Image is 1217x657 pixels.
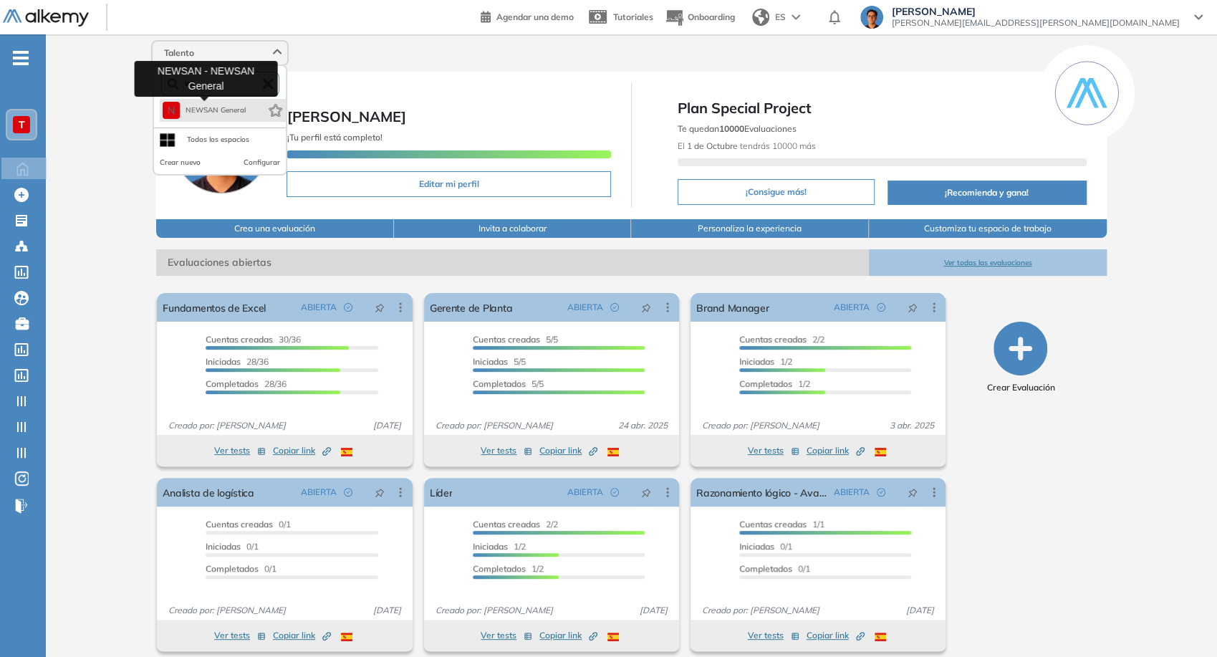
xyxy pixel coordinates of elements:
[473,356,508,367] span: Iniciadas
[696,419,825,432] span: Creado por: [PERSON_NAME]
[877,303,885,312] span: check-circle
[163,102,246,119] button: NNEWSAN General
[678,179,875,205] button: ¡Consigue más!
[875,448,886,456] img: ESP
[900,604,940,617] span: [DATE]
[1145,588,1217,657] iframe: Chat Widget
[612,419,673,432] span: 24 abr. 2025
[752,9,769,26] img: world
[273,629,331,642] span: Copiar link
[807,442,865,459] button: Copiar link
[869,249,1107,276] button: Ver todas las evaluaciones
[739,356,774,367] span: Iniciadas
[539,444,597,457] span: Copiar link
[367,604,407,617] span: [DATE]
[206,541,241,552] span: Iniciadas
[287,171,611,197] button: Editar mi perfil
[908,486,918,498] span: pushpin
[273,627,331,644] button: Copiar link
[807,444,865,457] span: Copiar link
[875,633,886,641] img: ESP
[888,181,1087,205] button: ¡Recomienda y gana!
[473,563,526,574] span: Completados
[792,14,800,20] img: arrow
[539,627,597,644] button: Copiar link
[364,296,395,319] button: pushpin
[394,219,632,238] button: Invita a colaborar
[739,334,824,345] span: 2/2
[630,481,662,504] button: pushpin
[206,378,259,389] span: Completados
[567,486,603,499] span: ABIERTA
[641,486,651,498] span: pushpin
[168,105,175,116] span: N
[473,378,526,389] span: Completados
[610,488,619,497] span: check-circle
[897,296,928,319] button: pushpin
[135,61,278,97] div: NEWSAN - NEWSAN General
[206,356,241,367] span: Iniciadas
[687,140,738,151] b: 1 de Octubre
[430,419,559,432] span: Creado por: [PERSON_NAME]
[696,604,825,617] span: Creado por: [PERSON_NAME]
[287,132,382,143] span: ¡Tu perfil está completo!
[739,334,807,345] span: Cuentas creadas
[187,134,249,145] div: Todos los espacios
[678,123,797,134] span: Te quedan Evaluaciones
[719,123,744,134] b: 10000
[539,629,597,642] span: Copiar link
[473,334,558,345] span: 5/5
[186,105,246,116] span: NEWSAN General
[473,563,544,574] span: 1/2
[739,378,792,389] span: Completados
[473,334,540,345] span: Cuentas creadas
[214,627,266,644] button: Ver tests
[273,442,331,459] button: Copiar link
[214,442,266,459] button: Ver tests
[206,334,273,345] span: Cuentas creadas
[496,11,574,22] span: Agendar una demo
[539,442,597,459] button: Copiar link
[156,219,394,238] button: Crea una evaluación
[688,11,735,22] span: Onboarding
[481,442,532,459] button: Ver tests
[696,293,769,322] a: Brand Manager
[341,633,352,641] img: ESP
[834,301,870,314] span: ABIERTA
[630,296,662,319] button: pushpin
[473,541,526,552] span: 1/2
[19,119,25,130] span: T
[206,563,259,574] span: Completados
[678,140,816,151] span: El tendrás 10000 más
[748,627,799,644] button: Ver tests
[986,322,1054,394] button: Crear Evaluación
[834,486,870,499] span: ABIERTA
[301,486,337,499] span: ABIERTA
[473,519,558,529] span: 2/2
[364,481,395,504] button: pushpin
[244,157,280,168] button: Configurar
[739,356,792,367] span: 1/2
[869,219,1107,238] button: Customiza tu espacio de trabajo
[696,478,828,507] a: Razonamiento lógico - Avanzado
[641,302,651,313] span: pushpin
[164,47,194,59] span: Talento
[160,157,201,168] button: Crear nuevo
[665,2,735,33] button: Onboarding
[739,563,792,574] span: Completados
[897,481,928,504] button: pushpin
[301,301,337,314] span: ABIERTA
[775,11,786,24] span: ES
[631,219,869,238] button: Personaliza la experiencia
[986,381,1054,394] span: Crear Evaluación
[877,488,885,497] span: check-circle
[607,633,619,641] img: ESP
[344,303,352,312] span: check-circle
[430,604,559,617] span: Creado por: [PERSON_NAME]
[273,444,331,457] span: Copiar link
[739,519,824,529] span: 1/1
[807,629,865,642] span: Copiar link
[892,6,1180,17] span: [PERSON_NAME]
[13,57,29,59] i: -
[481,7,574,24] a: Agendar una demo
